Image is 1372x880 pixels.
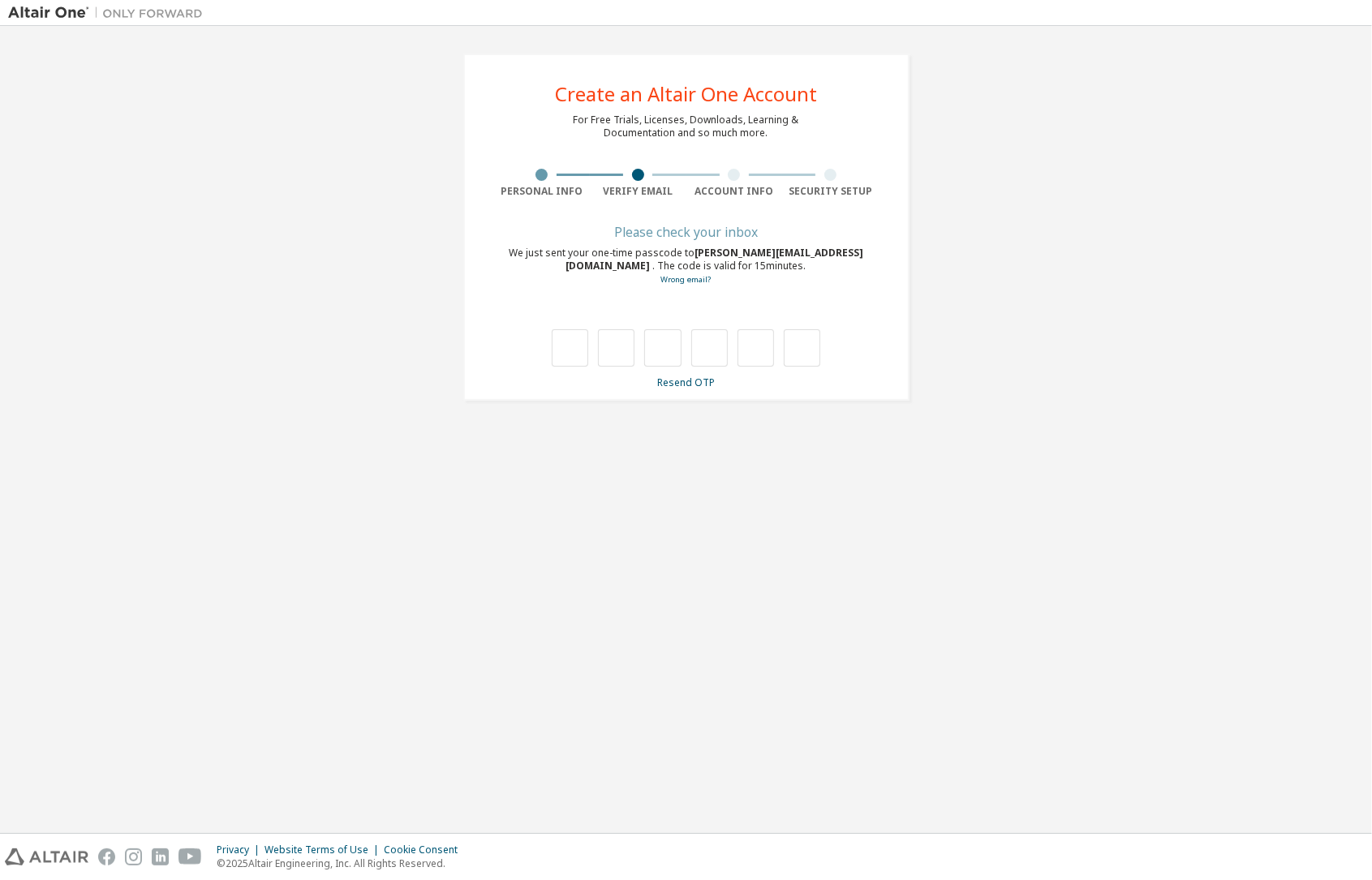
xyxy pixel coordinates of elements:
div: For Free Trials, Licenses, Downloads, Learning & Documentation and so much more. [574,114,799,140]
div: Verify Email [590,185,686,198]
a: Go back to the registration form [661,274,712,285]
div: Cookie Consent [384,844,467,856]
div: Security Setup [782,185,879,198]
div: Create an Altair One Account [555,84,817,104]
span: [PERSON_NAME][EMAIL_ADDRESS][DOMAIN_NAME] [566,246,864,273]
img: facebook.svg [98,848,115,865]
div: Website Terms of Use [265,844,384,856]
div: Please check your inbox [494,227,879,237]
div: Personal Info [494,185,591,198]
p: © 2025 Altair Engineering, Inc. All Rights Reserved. [217,856,467,870]
img: youtube.svg [178,848,202,865]
div: Privacy [217,844,265,856]
div: We just sent your one-time passcode to . The code is valid for 15 minutes. [494,247,879,286]
a: Resend OTP [657,376,715,389]
img: Altair One [8,5,211,21]
div: Account Info [686,185,783,198]
img: altair_logo.svg [5,848,88,865]
img: instagram.svg [125,848,142,865]
img: linkedin.svg [152,848,169,865]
